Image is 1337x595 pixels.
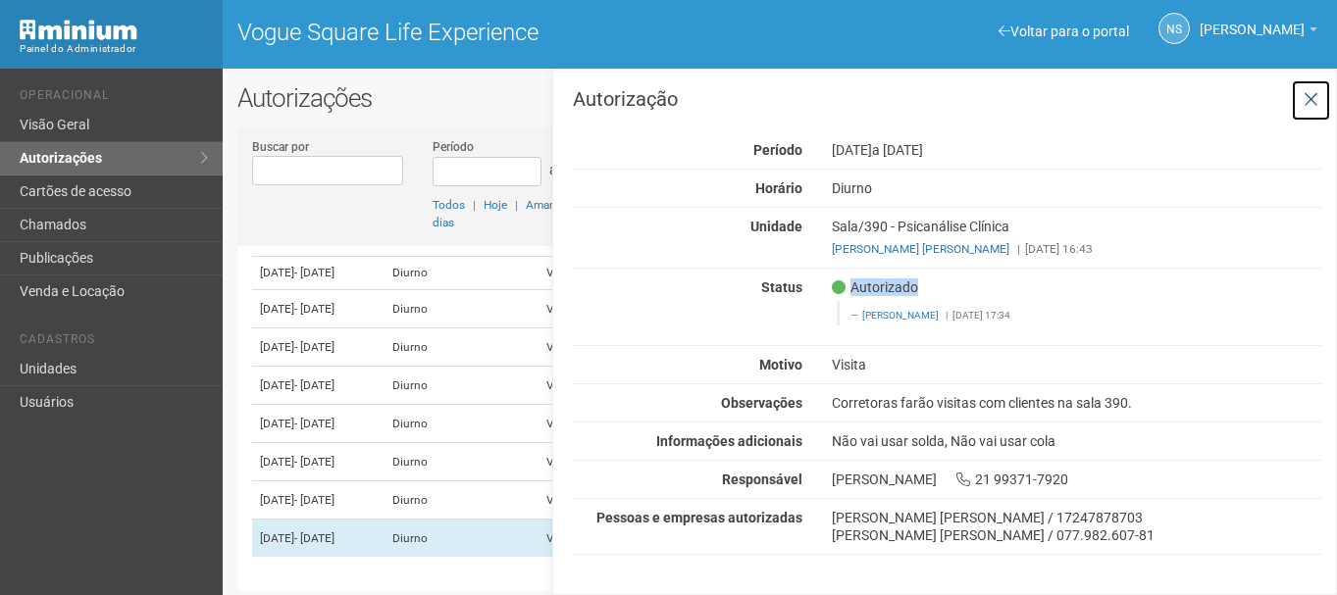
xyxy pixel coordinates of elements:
[817,432,1336,450] div: Não vai usar solda, Não vai usar cola
[515,198,518,212] span: |
[252,290,385,328] td: [DATE]
[817,218,1336,258] div: Sala/390 - Psicanálise Clínica
[484,198,507,212] a: Hoje
[817,471,1336,488] div: [PERSON_NAME] 21 99371-7920
[252,520,385,558] td: [DATE]
[385,367,539,405] td: Diurno
[252,405,385,443] td: [DATE]
[294,531,334,545] span: - [DATE]
[385,520,539,558] td: Diurno
[1158,13,1190,44] a: NS
[750,219,802,234] strong: Unidade
[539,290,656,328] td: Visita
[539,443,656,481] td: Visita
[1017,242,1020,256] span: |
[473,198,476,212] span: |
[252,328,385,367] td: [DATE]
[817,394,1336,412] div: Corretoras farão visitas com clientes na sala 390.
[252,367,385,405] td: [DATE]
[294,266,334,279] span: - [DATE]
[433,198,465,212] a: Todos
[539,520,656,558] td: Visita
[817,141,1336,159] div: [DATE]
[761,279,802,295] strong: Status
[252,443,385,481] td: [DATE]
[596,510,802,525] strong: Pessoas e empresas autorizadas
[722,471,802,487] strong: Responsável
[832,278,918,296] span: Autorizado
[549,162,557,177] span: a
[252,481,385,520] td: [DATE]
[294,455,334,469] span: - [DATE]
[539,257,656,290] td: Visita
[753,142,802,158] strong: Período
[721,395,802,411] strong: Observações
[237,83,1322,113] h2: Autorizações
[832,240,1321,258] div: [DATE] 16:43
[539,481,656,520] td: Visita
[872,142,923,158] span: a [DATE]
[20,332,208,353] li: Cadastros
[999,24,1129,39] a: Voltar para o portal
[539,367,656,405] td: Visita
[539,405,656,443] td: Visita
[862,310,939,321] a: [PERSON_NAME]
[294,378,334,392] span: - [DATE]
[294,417,334,430] span: - [DATE]
[252,138,309,156] label: Buscar por
[1200,3,1305,37] span: Nicolle Silva
[385,257,539,290] td: Diurno
[850,309,1311,322] footer: [DATE] 17:34
[294,493,334,507] span: - [DATE]
[20,40,208,58] div: Painel do Administrador
[946,310,948,321] span: |
[755,180,802,196] strong: Horário
[433,138,474,156] label: Período
[385,481,539,520] td: Diurno
[526,198,569,212] a: Amanhã
[656,433,802,449] strong: Informações adicionais
[385,443,539,481] td: Diurno
[817,356,1336,373] div: Visita
[20,88,208,109] li: Operacional
[1200,25,1317,40] a: [PERSON_NAME]
[817,179,1336,197] div: Diurno
[294,302,334,316] span: - [DATE]
[252,257,385,290] td: [DATE]
[20,20,137,40] img: Minium
[385,405,539,443] td: Diurno
[237,20,765,45] h1: Vogue Square Life Experience
[759,357,802,372] strong: Motivo
[385,328,539,367] td: Diurno
[294,340,334,354] span: - [DATE]
[832,509,1321,526] div: [PERSON_NAME] [PERSON_NAME] / 17247878703
[385,290,539,328] td: Diurno
[832,526,1321,544] div: [PERSON_NAME] [PERSON_NAME] / 077.982.607-81
[573,89,1321,109] h3: Autorização
[539,328,656,367] td: Visita
[832,242,1009,256] a: [PERSON_NAME] [PERSON_NAME]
